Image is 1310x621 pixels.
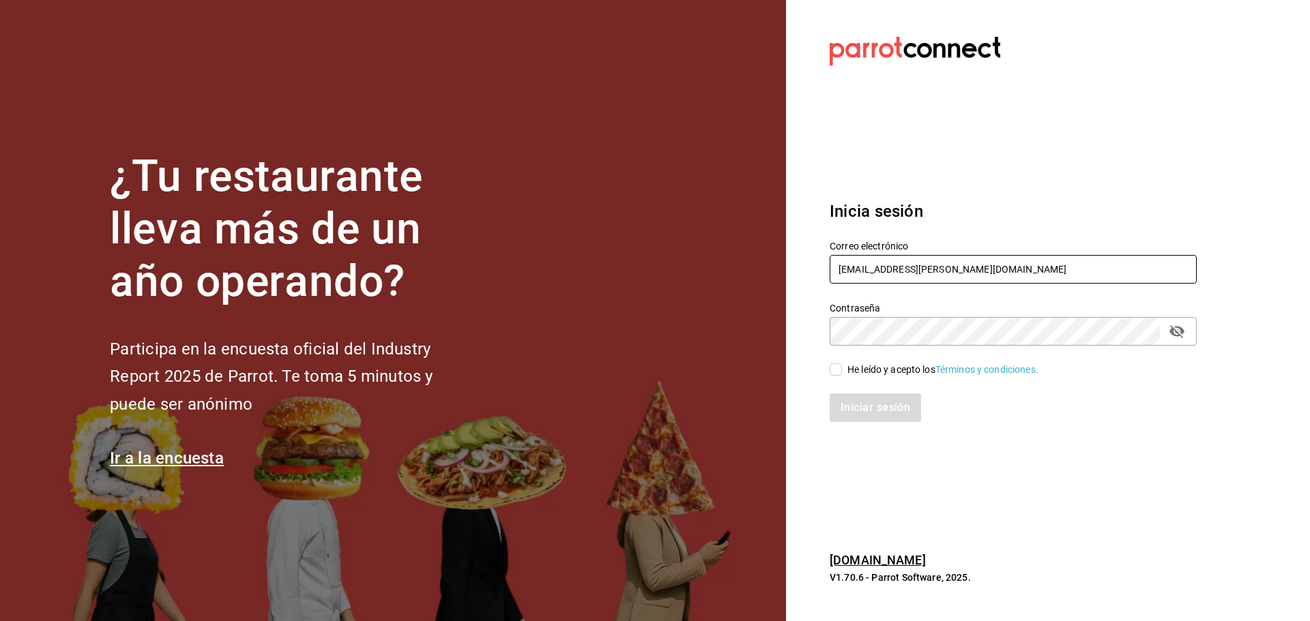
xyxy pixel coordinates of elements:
[830,571,1197,584] p: V1.70.6 - Parrot Software, 2025.
[110,335,478,419] h2: Participa en la encuesta oficial del Industry Report 2025 de Parrot. Te toma 5 minutos y puede se...
[830,303,1197,313] label: Contraseña
[847,363,1038,377] div: He leído y acepto los
[110,151,478,307] h1: ¿Tu restaurante lleva más de un año operando?
[830,199,1197,224] h3: Inicia sesión
[830,241,1197,251] label: Correo electrónico
[830,255,1197,284] input: Ingresa tu correo electrónico
[1165,320,1189,343] button: passwordField
[935,364,1038,375] a: Términos y condiciones.
[830,553,926,567] a: [DOMAIN_NAME]
[110,449,224,468] a: Ir a la encuesta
